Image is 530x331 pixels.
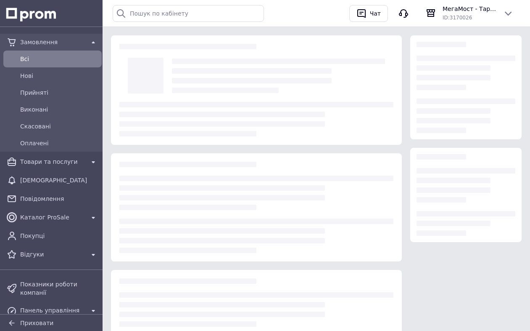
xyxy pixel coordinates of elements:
span: Покупці [20,232,98,240]
span: Каталог ProSale [20,213,85,222]
span: Всi [20,55,98,63]
span: Оплачені [20,139,98,147]
span: Панель управління [20,306,85,315]
span: Прийняті [20,88,98,97]
span: Товари та послуги [20,157,85,166]
span: [DEMOGRAPHIC_DATA] [20,176,98,184]
div: Чат [368,7,382,20]
span: Скасовані [20,122,98,131]
span: Нові [20,72,98,80]
input: Пошук по кабінету [113,5,264,22]
span: ID: 3170026 [443,15,472,21]
span: Виконані [20,105,98,114]
span: Приховати [20,320,53,326]
span: Показники роботи компанії [20,280,98,297]
span: Повідомлення [20,195,98,203]
span: Замовлення [20,38,85,46]
span: МегаМост - Тара і [GEOGRAPHIC_DATA] [443,5,496,13]
span: Відгуки [20,250,85,259]
button: Чат [349,5,388,22]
